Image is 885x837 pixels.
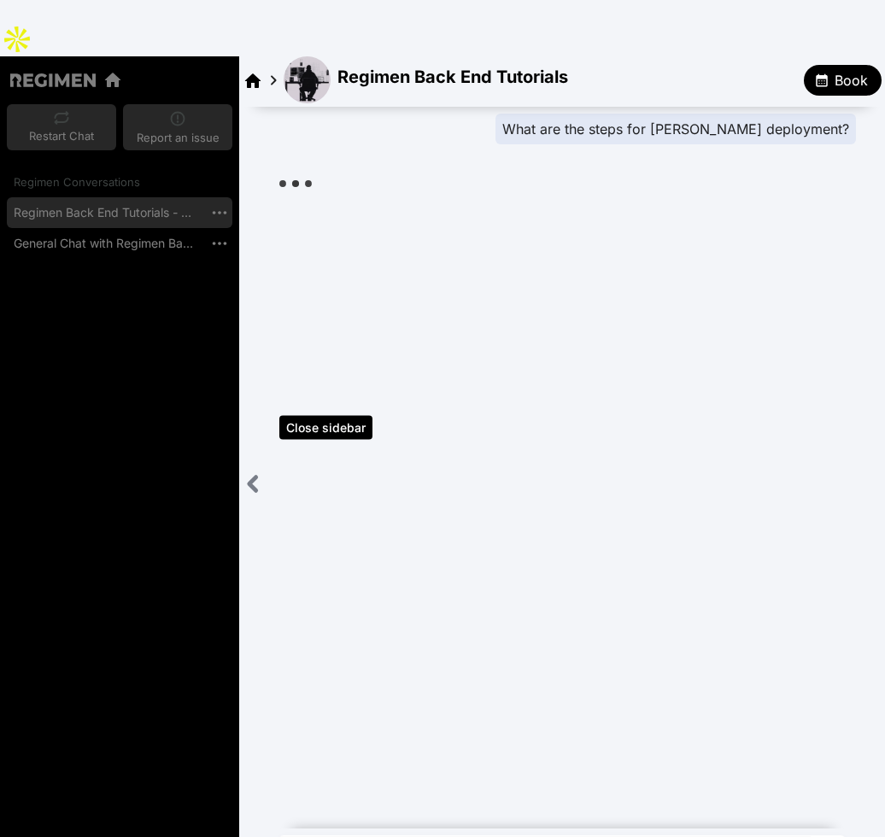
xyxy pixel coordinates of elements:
[284,56,331,103] img: avatar of Regimen Back End Tutorials
[243,68,263,90] a: Regimen home
[268,165,323,202] div: three-dots-loading
[835,70,868,91] span: Book
[279,416,372,440] div: Close sidebar
[804,65,882,96] button: Book
[495,114,856,144] div: What are the steps for [PERSON_NAME] deployment?
[337,65,568,89] span: Regimen Back End Tutorials
[239,466,267,501] div: Close sidebar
